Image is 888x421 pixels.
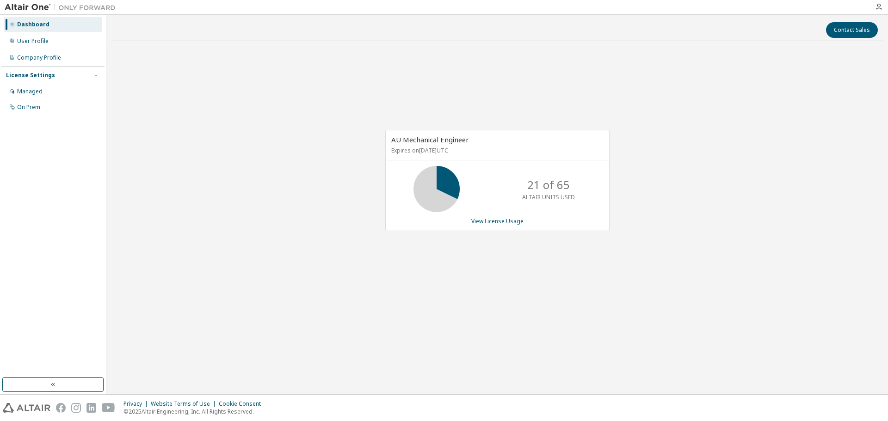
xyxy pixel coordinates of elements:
[56,403,66,413] img: facebook.svg
[219,400,266,408] div: Cookie Consent
[17,104,40,111] div: On Prem
[471,217,524,225] a: View License Usage
[826,22,878,38] button: Contact Sales
[6,72,55,79] div: License Settings
[123,400,151,408] div: Privacy
[123,408,266,415] p: © 2025 Altair Engineering, Inc. All Rights Reserved.
[17,54,61,61] div: Company Profile
[17,21,49,28] div: Dashboard
[522,193,575,201] p: ALTAIR UNITS USED
[391,146,601,154] p: Expires on [DATE] UTC
[71,403,81,413] img: instagram.svg
[3,403,50,413] img: altair_logo.svg
[527,177,570,193] p: 21 of 65
[86,403,96,413] img: linkedin.svg
[17,88,43,95] div: Managed
[5,3,120,12] img: Altair One
[17,37,49,45] div: User Profile
[391,135,469,144] span: AU Mechanical Engineer
[102,403,115,413] img: youtube.svg
[151,400,219,408] div: Website Terms of Use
